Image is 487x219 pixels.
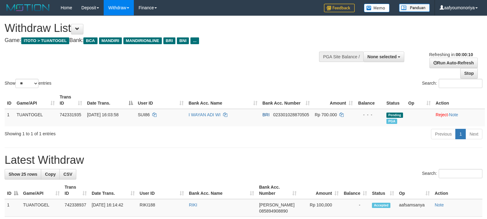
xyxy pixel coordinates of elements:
[369,182,397,199] th: Status: activate to sort column ascending
[422,79,482,88] label: Search:
[9,172,37,177] span: Show 25 rows
[386,113,403,118] span: Pending
[189,202,197,207] a: RIKI
[397,182,432,199] th: Op: activate to sort column ascending
[177,37,189,44] span: BNI
[163,37,175,44] span: BRI
[341,182,369,199] th: Balance: activate to sort column ascending
[87,112,118,117] span: [DATE] 16:03:58
[123,37,162,44] span: MANDIRIONLINE
[384,91,406,109] th: Status
[439,79,482,88] input: Search:
[21,37,69,44] span: ITOTO > TUANTOGEL
[14,109,57,126] td: TUANTOGEL
[273,112,309,117] span: Copy 023301028870505 to clipboard
[5,37,318,44] h4: Game: Bank:
[433,91,485,109] th: Action
[341,199,369,217] td: -
[186,182,257,199] th: Bank Acc. Name: activate to sort column ascending
[312,91,355,109] th: Amount: activate to sort column ascending
[5,128,198,137] div: Showing 1 to 1 of 1 entries
[429,58,478,68] a: Run Auto-Refresh
[89,182,137,199] th: Date Trans.: activate to sort column ascending
[456,52,473,57] strong: 00:00:10
[315,112,337,117] span: Rp 700.000
[138,112,150,117] span: SUI86
[85,91,135,109] th: Date Trans.: activate to sort column descending
[399,4,430,12] img: panduan.png
[465,129,482,139] a: Next
[89,199,137,217] td: [DATE] 16:14:42
[186,91,260,109] th: Bank Acc. Name: activate to sort column ascending
[45,172,56,177] span: Copy
[189,112,221,117] a: I WAYAN ADI WI
[63,172,72,177] span: CSV
[364,4,390,12] img: Button%20Memo.svg
[324,4,355,12] img: Feedback.jpg
[5,91,14,109] th: ID
[5,182,21,199] th: ID: activate to sort column descending
[5,109,14,126] td: 1
[21,182,62,199] th: Game/API: activate to sort column ascending
[83,37,97,44] span: BCA
[60,112,81,117] span: 742331935
[137,199,186,217] td: RIKI188
[449,112,458,117] a: Note
[319,52,363,62] div: PGA Site Balance /
[260,91,312,109] th: Bank Acc. Number: activate to sort column ascending
[358,112,381,118] div: - - -
[422,169,482,178] label: Search:
[62,182,89,199] th: Trans ID: activate to sort column ascending
[372,203,390,208] span: Accepted
[455,129,466,139] a: 1
[15,79,38,88] select: Showentries
[41,169,60,179] a: Copy
[5,169,41,179] a: Show 25 rows
[439,169,482,178] input: Search:
[363,52,404,62] button: None selected
[431,129,456,139] a: Previous
[432,182,482,199] th: Action
[299,199,341,217] td: Rp 100,000
[137,182,186,199] th: User ID: activate to sort column ascending
[429,52,473,57] span: Refreshing in:
[257,182,299,199] th: Bank Acc. Number: activate to sort column ascending
[5,199,21,217] td: 1
[57,91,85,109] th: Trans ID: activate to sort column ascending
[259,202,294,207] span: [PERSON_NAME]
[355,91,384,109] th: Balance
[433,109,485,126] td: ·
[367,54,397,59] span: None selected
[397,199,432,217] td: aafsamsanya
[21,199,62,217] td: TUANTOGEL
[99,37,122,44] span: MANDIRI
[190,37,199,44] span: ...
[5,3,51,12] img: MOTION_logo.png
[135,91,186,109] th: User ID: activate to sort column ascending
[299,182,341,199] th: Amount: activate to sort column ascending
[262,112,269,117] span: BRI
[14,91,57,109] th: Game/API: activate to sort column ascending
[435,202,444,207] a: Note
[460,68,478,79] a: Stop
[5,79,51,88] label: Show entries
[436,112,448,117] a: Reject
[386,119,397,124] span: Marked by aafGavi
[259,209,288,213] span: Copy 085894908890 to clipboard
[5,154,482,166] h1: Latest Withdraw
[5,22,318,34] h1: Withdraw List
[62,199,89,217] td: 742338937
[59,169,76,179] a: CSV
[406,91,433,109] th: Op: activate to sort column ascending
